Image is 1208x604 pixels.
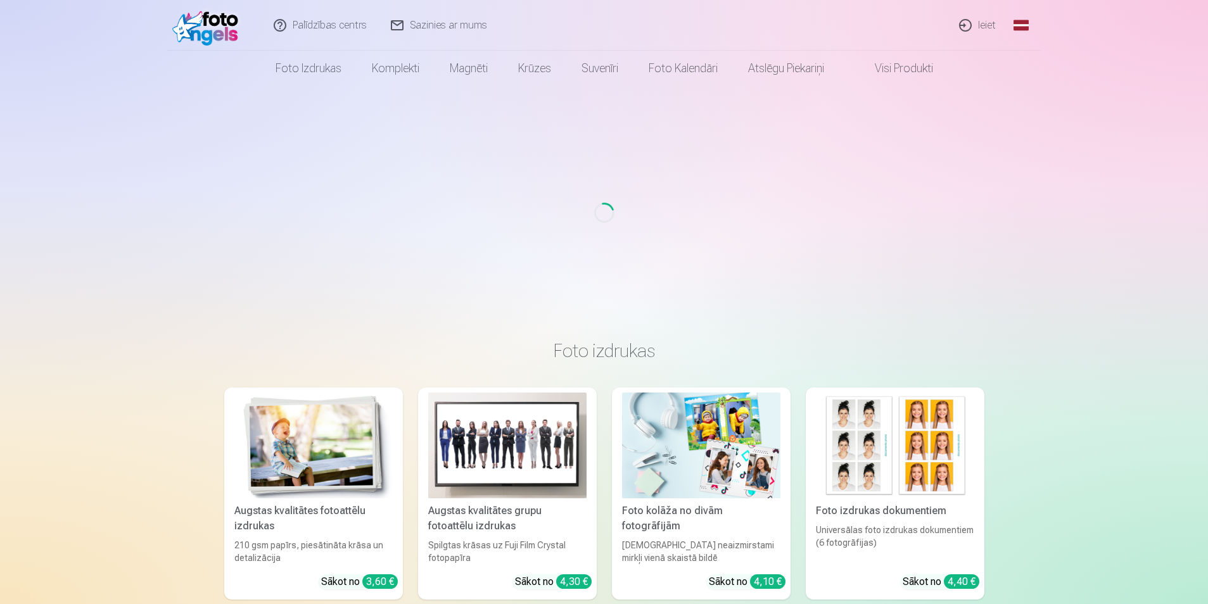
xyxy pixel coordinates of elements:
[234,393,393,498] img: Augstas kvalitātes fotoattēlu izdrukas
[503,51,566,86] a: Krūzes
[224,387,403,600] a: Augstas kvalitātes fotoattēlu izdrukasAugstas kvalitātes fotoattēlu izdrukas210 gsm papīrs, piesā...
[229,539,398,564] div: 210 gsm papīrs, piesātināta krāsa un detalizācija
[362,574,398,589] div: 3,60 €
[811,524,979,564] div: Universālas foto izdrukas dokumentiem (6 fotogrāfijas)
[806,387,984,600] a: Foto izdrukas dokumentiemFoto izdrukas dokumentiemUniversālas foto izdrukas dokumentiem (6 fotogr...
[622,393,780,498] img: Foto kolāža no divām fotogrāfijām
[733,51,839,86] a: Atslēgu piekariņi
[321,574,398,589] div: Sākot no
[229,503,398,534] div: Augstas kvalitātes fotoattēlu izdrukas
[260,51,357,86] a: Foto izdrukas
[428,393,587,498] img: Augstas kvalitātes grupu fotoattēlu izdrukas
[423,503,592,534] div: Augstas kvalitātes grupu fotoattēlu izdrukas
[839,51,948,86] a: Visi produkti
[418,387,597,600] a: Augstas kvalitātes grupu fotoattēlu izdrukasAugstas kvalitātes grupu fotoattēlu izdrukasSpilgtas ...
[633,51,733,86] a: Foto kalendāri
[357,51,435,86] a: Komplekti
[435,51,503,86] a: Magnēti
[423,539,592,564] div: Spilgtas krāsas uz Fuji Film Crystal fotopapīra
[903,574,979,589] div: Sākot no
[750,574,785,589] div: 4,10 €
[709,574,785,589] div: Sākot no
[816,393,974,498] img: Foto izdrukas dokumentiem
[566,51,633,86] a: Suvenīri
[515,574,592,589] div: Sākot no
[617,539,785,564] div: [DEMOGRAPHIC_DATA] neaizmirstami mirkļi vienā skaistā bildē
[172,5,245,46] img: /fa1
[617,503,785,534] div: Foto kolāža no divām fotogrāfijām
[234,339,974,362] h3: Foto izdrukas
[811,503,979,519] div: Foto izdrukas dokumentiem
[944,574,979,589] div: 4,40 €
[612,387,791,600] a: Foto kolāža no divām fotogrāfijāmFoto kolāža no divām fotogrāfijām[DEMOGRAPHIC_DATA] neaizmirstam...
[556,574,592,589] div: 4,30 €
